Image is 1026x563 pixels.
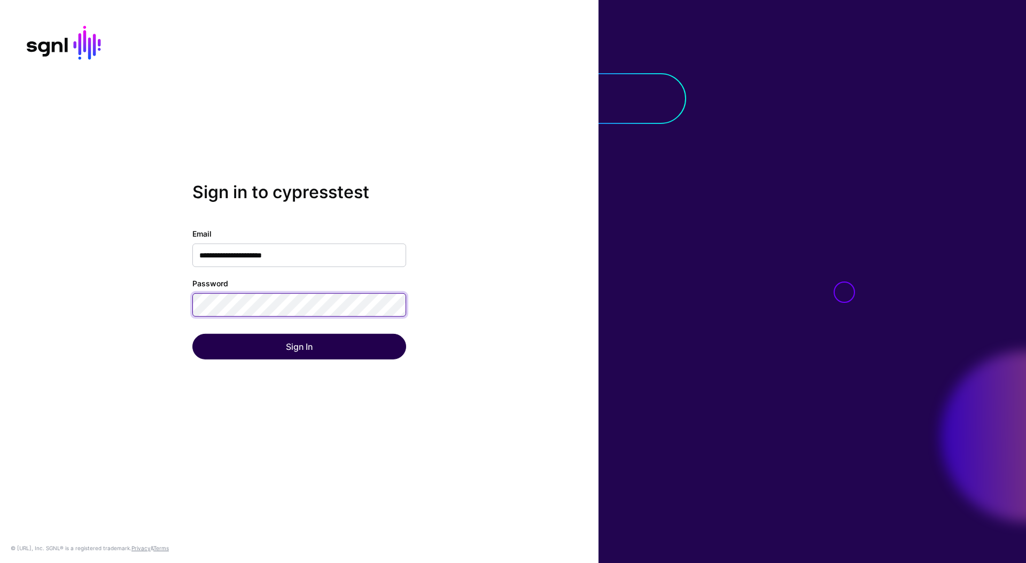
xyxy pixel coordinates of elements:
[11,544,169,552] div: © [URL], Inc. SGNL® is a registered trademark. &
[153,545,169,551] a: Terms
[131,545,151,551] a: Privacy
[192,228,212,239] label: Email
[192,278,228,289] label: Password
[192,334,406,359] button: Sign In
[192,182,406,202] h2: Sign in to cypresstest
